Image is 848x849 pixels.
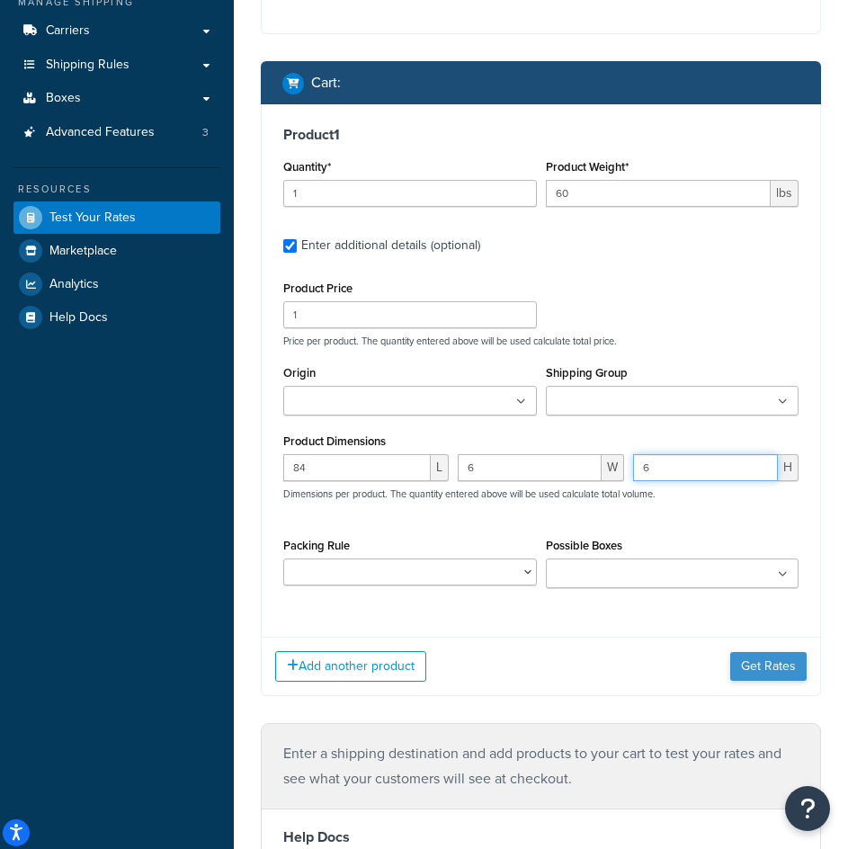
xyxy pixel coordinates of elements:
[13,268,220,300] a: Analytics
[283,366,316,380] label: Origin
[602,454,624,481] span: W
[46,23,90,39] span: Carriers
[13,82,220,115] a: Boxes
[546,539,622,552] label: Possible Boxes
[546,180,772,207] input: 0.00
[46,125,155,140] span: Advanced Features
[13,116,220,149] li: Advanced Features
[311,75,341,91] h2: Cart :
[785,786,830,831] button: Open Resource Center
[13,182,220,197] div: Resources
[46,91,81,106] span: Boxes
[49,210,136,226] span: Test Your Rates
[730,652,807,681] button: Get Rates
[279,487,656,500] p: Dimensions per product. The quantity entered above will be used calculate total volume.
[283,126,799,144] h3: Product 1
[546,160,629,174] label: Product Weight*
[283,539,350,552] label: Packing Rule
[771,180,799,207] span: lbs
[283,239,297,253] input: Enter additional details (optional)
[283,180,537,207] input: 0
[202,125,209,140] span: 3
[546,366,628,380] label: Shipping Group
[279,335,803,347] p: Price per product. The quantity entered above will be used calculate total price.
[283,282,353,295] label: Product Price
[13,201,220,234] a: Test Your Rates
[49,310,108,326] span: Help Docs
[301,233,480,258] div: Enter additional details (optional)
[13,49,220,82] a: Shipping Rules
[13,14,220,48] a: Carriers
[13,116,220,149] a: Advanced Features3
[13,235,220,267] a: Marketplace
[431,454,449,481] span: L
[13,301,220,334] a: Help Docs
[283,434,386,448] label: Product Dimensions
[778,454,799,481] span: H
[275,651,426,682] button: Add another product
[283,160,331,174] label: Quantity*
[283,741,799,791] p: Enter a shipping destination and add products to your cart to test your rates and see what your c...
[49,244,117,259] span: Marketplace
[283,827,799,848] h4: Help Docs
[46,58,129,73] span: Shipping Rules
[49,277,99,292] span: Analytics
